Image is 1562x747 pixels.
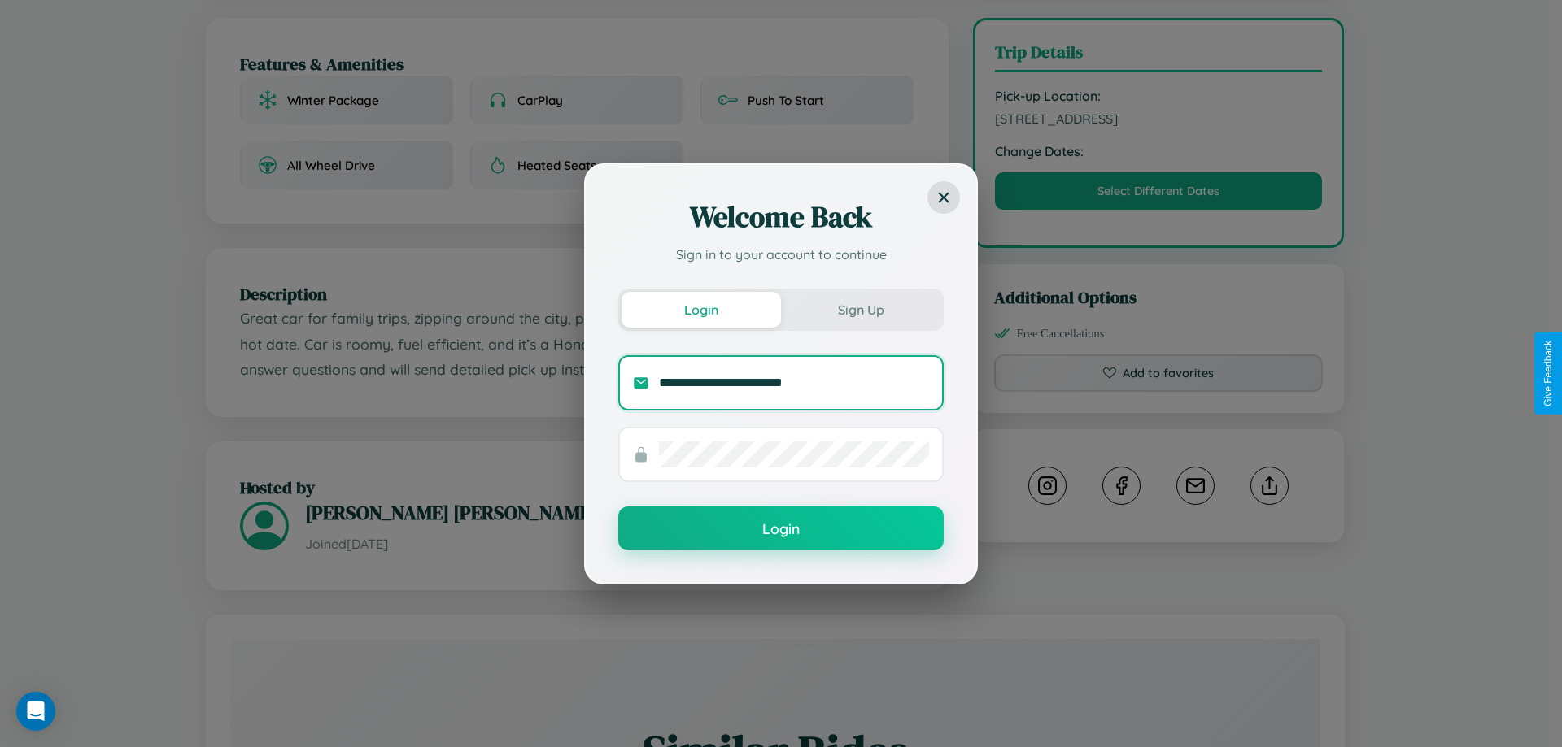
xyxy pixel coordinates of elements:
[618,198,944,237] h2: Welcome Back
[618,506,944,550] button: Login
[781,292,940,328] button: Sign Up
[16,692,55,731] div: Open Intercom Messenger
[618,245,944,264] p: Sign in to your account to continue
[622,292,781,328] button: Login
[1542,341,1554,406] div: Give Feedback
